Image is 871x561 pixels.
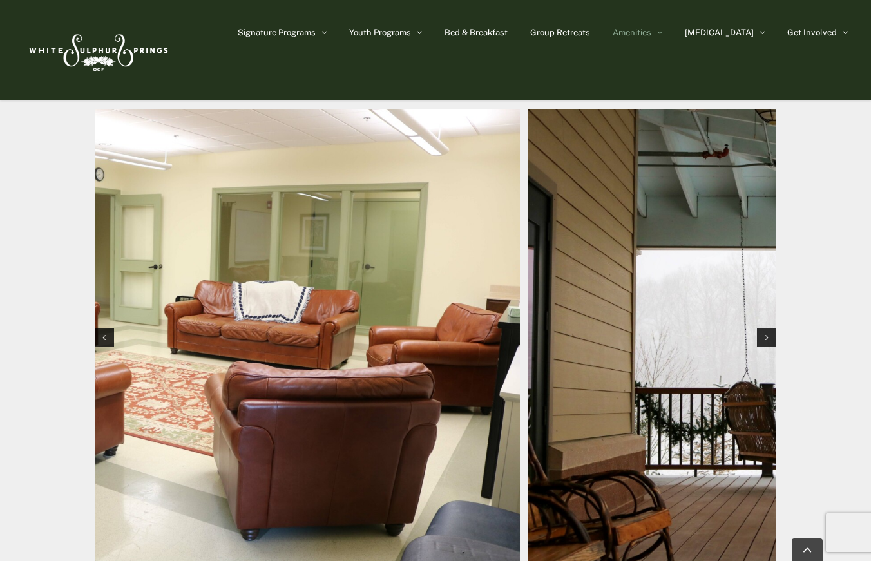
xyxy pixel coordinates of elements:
span: Signature Programs [238,28,316,37]
img: White Sulphur Springs Logo [23,20,171,81]
span: Youth Programs [349,28,411,37]
span: Get Involved [787,28,837,37]
span: Group Retreats [530,28,590,37]
span: Bed & Breakfast [445,28,508,37]
span: [MEDICAL_DATA] [685,28,754,37]
div: Next slide [757,328,776,347]
span: Amenities [613,28,651,37]
div: Previous slide [95,328,114,347]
